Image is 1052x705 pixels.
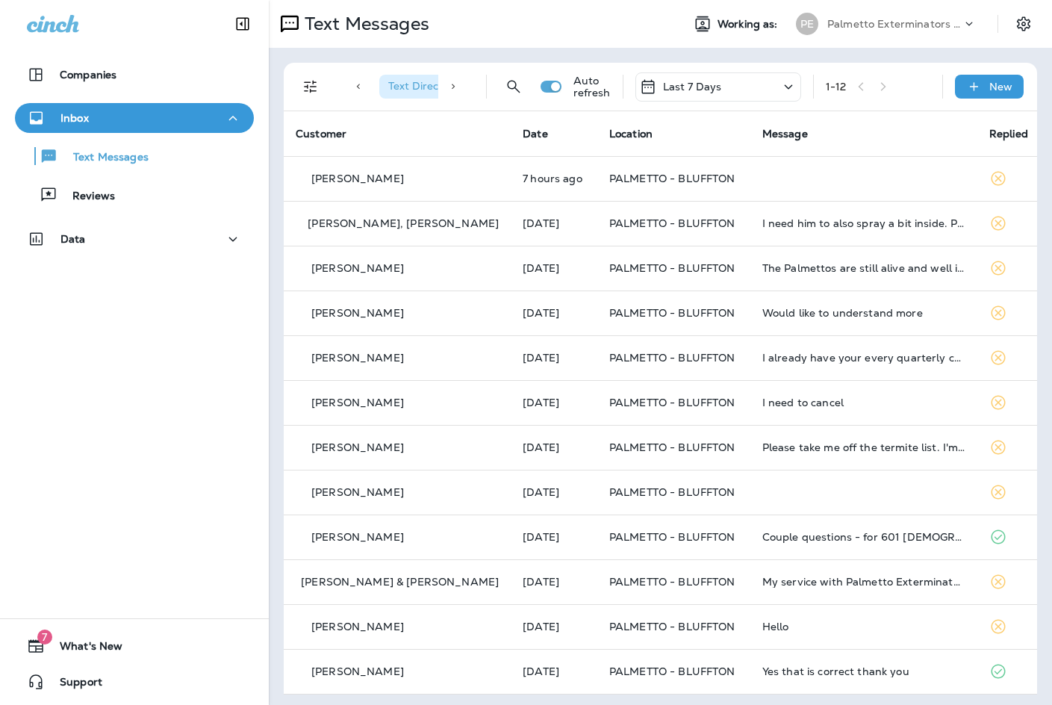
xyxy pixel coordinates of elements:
p: Inbox [60,112,89,124]
p: Aug 4, 2025 03:55 PM [523,665,585,677]
button: Support [15,667,254,697]
div: The Palmettos are still alive and well in my kitchen. [762,262,965,274]
p: Aug 8, 2025 10:31 AM [523,397,585,409]
p: Text Messages [58,151,149,165]
p: [PERSON_NAME] [311,352,404,364]
span: PALMETTO - BLUFFTON [609,351,735,364]
span: Date [523,127,548,140]
span: PALMETTO - BLUFFTON [609,396,735,409]
p: Aug 8, 2025 11:54 AM [523,262,585,274]
span: Customer [296,127,346,140]
p: [PERSON_NAME] [311,441,404,453]
div: My service with Palmetto Exterminators has been cancelled. Please stop texts! Thank you [762,576,965,588]
button: Filters [296,72,326,102]
p: Companies [60,69,116,81]
p: Auto refresh [573,75,611,99]
p: Reviews [57,190,115,204]
button: Data [15,224,254,254]
p: Aug 8, 2025 10:29 AM [523,441,585,453]
span: 7 [37,630,52,645]
span: Working as: [718,18,781,31]
p: Text Messages [299,13,429,35]
span: PALMETTO - BLUFFTON [609,530,735,544]
p: Aug 11, 2025 09:47 AM [523,173,585,184]
p: [PERSON_NAME] [311,531,404,543]
span: Location [609,127,653,140]
button: Text Messages [15,140,254,172]
div: Hello [762,621,965,633]
span: PALMETTO - BLUFFTON [609,441,735,454]
p: Last 7 Days [663,81,722,93]
p: [PERSON_NAME] [311,665,404,677]
div: I need to cancel [762,397,965,409]
p: Aug 8, 2025 11:06 AM [523,307,585,319]
button: Settings [1010,10,1037,37]
p: [PERSON_NAME] & [PERSON_NAME] [301,576,499,588]
button: Inbox [15,103,254,133]
p: Palmetto Exterminators LLC [827,18,962,30]
p: [PERSON_NAME] [311,397,404,409]
button: Collapse Sidebar [222,9,264,39]
span: PALMETTO - BLUFFTON [609,665,735,678]
span: Message [762,127,808,140]
div: 1 - 12 [826,81,847,93]
span: PALMETTO - BLUFFTON [609,217,735,230]
div: Text Direction:Incoming [379,75,532,99]
p: [PERSON_NAME] [311,307,404,319]
button: Companies [15,60,254,90]
span: Text Direction : Incoming [388,79,507,93]
span: PALMETTO - BLUFFTON [609,620,735,633]
p: Aug 10, 2025 11:30 AM [523,217,585,229]
button: Reviews [15,179,254,211]
span: PALMETTO - BLUFFTON [609,575,735,588]
button: 7What's New [15,631,254,661]
div: Yes that is correct thank you [762,665,965,677]
span: PALMETTO - BLUFFTON [609,261,735,275]
p: [PERSON_NAME] [311,262,404,274]
span: Replied [989,127,1028,140]
p: [PERSON_NAME] [311,486,404,498]
div: I need him to also spray a bit inside. Please? [762,217,965,229]
p: Aug 6, 2025 07:11 AM [523,531,585,543]
p: Aug 5, 2025 11:01 AM [523,576,585,588]
button: Search Messages [499,72,529,102]
span: PALMETTO - BLUFFTON [609,172,735,185]
p: [PERSON_NAME], [PERSON_NAME] [308,217,499,229]
p: [PERSON_NAME] [311,621,404,633]
span: PALMETTO - BLUFFTON [609,485,735,499]
span: PALMETTO - BLUFFTON [609,306,735,320]
div: Would like to understand more [762,307,965,319]
p: [PERSON_NAME] [311,173,404,184]
span: What's New [45,640,122,658]
span: Support [45,676,102,694]
p: Aug 7, 2025 10:37 AM [523,486,585,498]
div: I already have your every quarterly contract. You come out to my home! [762,352,965,364]
div: Couple questions - for 601 Huguenin - is it possible to have less than quarterly frequency? perha... [762,531,965,543]
div: Please take me off the termite list. I'm in a villa and you won't insure me unless the whole buil... [762,441,965,453]
p: Data [60,233,86,245]
p: New [989,81,1012,93]
p: Aug 8, 2025 10:40 AM [523,352,585,364]
div: PE [796,13,818,35]
p: Aug 5, 2025 10:33 AM [523,621,585,633]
